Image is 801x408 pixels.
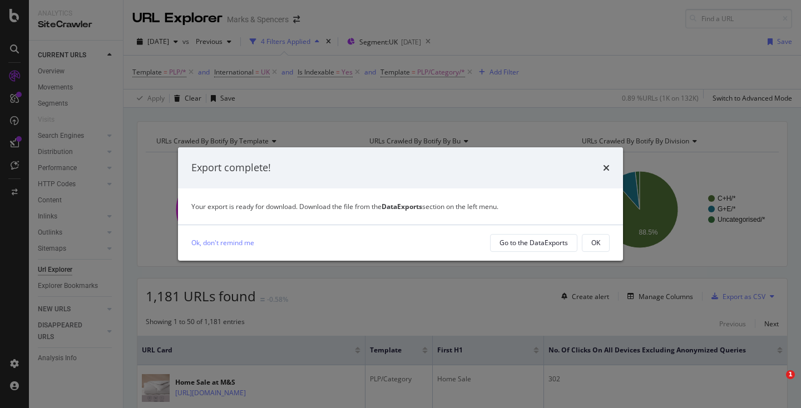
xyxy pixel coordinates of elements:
[603,161,610,175] div: times
[191,237,254,248] a: Ok, don't remind me
[500,238,568,247] div: Go to the DataExports
[786,370,795,379] span: 1
[763,370,790,397] iframe: Intercom live chat
[191,202,610,211] div: Your export is ready for download. Download the file from the
[382,202,498,211] span: section on the left menu.
[582,234,610,252] button: OK
[591,238,600,247] div: OK
[490,234,577,252] button: Go to the DataExports
[191,161,271,175] div: Export complete!
[382,202,422,211] strong: DataExports
[178,147,623,261] div: modal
